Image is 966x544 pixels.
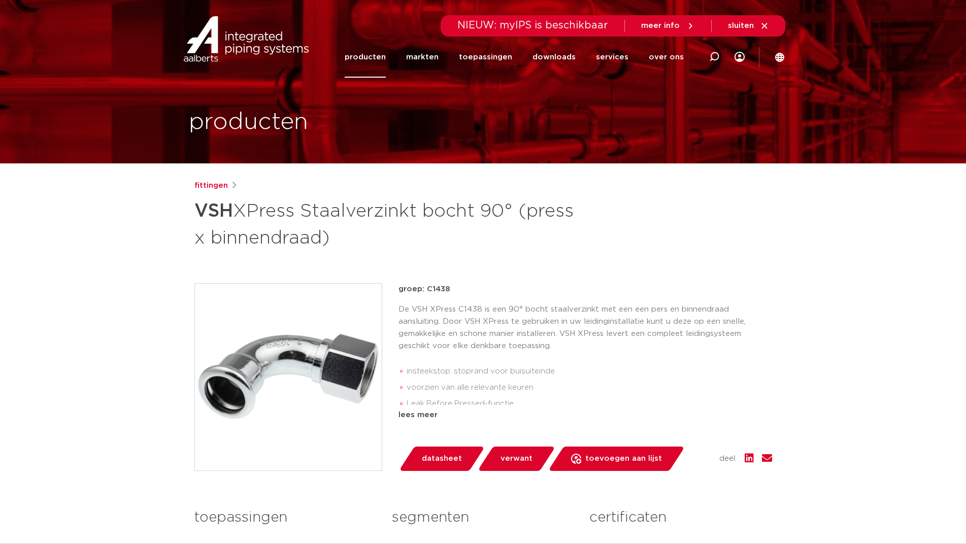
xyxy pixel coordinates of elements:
[422,451,462,467] span: datasheet
[641,21,695,30] a: meer info
[195,284,382,470] img: Product Image for VSH XPress Staalverzinkt bocht 90° (press x binnendraad)
[457,20,608,30] span: NIEUW: myIPS is beschikbaar
[501,451,532,467] span: verwant
[735,37,745,78] div: my IPS
[407,396,772,412] li: Leak Before Pressed-functie
[406,37,439,78] a: markten
[398,409,772,421] div: lees meer
[398,283,772,295] p: groep: C1438
[719,453,737,465] span: deel:
[728,22,754,29] span: sluiten
[398,447,485,471] a: datasheet
[194,196,576,251] h1: XPress Staalverzinkt bocht 90° (press x binnendraad)
[728,21,769,30] a: sluiten
[477,447,555,471] a: verwant
[345,37,386,78] a: producten
[407,380,772,396] li: voorzien van alle relevante keuren
[345,37,684,78] nav: Menu
[589,507,772,528] h3: certificaten
[194,180,228,192] a: fittingen
[194,507,377,528] h3: toepassingen
[649,37,684,78] a: over ons
[194,202,233,220] strong: VSH
[596,37,628,78] a: services
[189,106,308,139] h1: producten
[398,303,772,352] p: De VSH XPress C1438 is een 90° bocht staalverzinkt met een een pers en binnendraad aansluiting. D...
[532,37,576,78] a: downloads
[459,37,512,78] a: toepassingen
[585,451,662,467] span: toevoegen aan lijst
[641,22,680,29] span: meer info
[392,507,574,528] h3: segmenten
[407,363,772,380] li: insteekstop: stoprand voor buisuiteinde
